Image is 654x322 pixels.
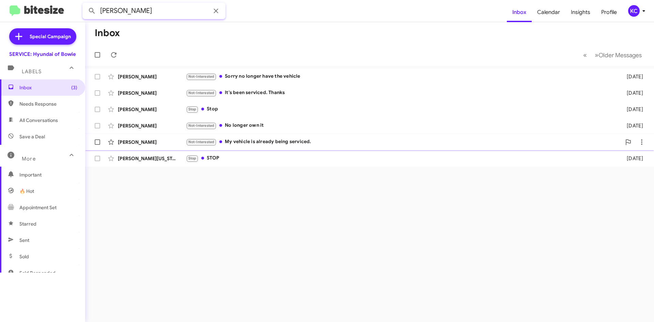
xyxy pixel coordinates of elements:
[616,122,649,129] div: [DATE]
[82,3,225,19] input: Search
[188,91,215,95] span: Not-Interested
[19,220,36,227] span: Starred
[595,51,598,59] span: »
[118,139,186,145] div: [PERSON_NAME]
[118,155,186,162] div: [PERSON_NAME][US_STATE]
[186,105,616,113] div: Stop
[188,156,197,160] span: Stop
[9,51,76,58] div: SERVICE: Hyundai of Bowie
[19,237,29,244] span: Sent
[22,156,36,162] span: More
[19,188,34,195] span: 🔥 Hot
[188,140,215,144] span: Not-Interested
[188,107,197,111] span: Stop
[579,48,646,62] nav: Page navigation example
[118,122,186,129] div: [PERSON_NAME]
[591,48,646,62] button: Next
[616,73,649,80] div: [DATE]
[616,106,649,113] div: [DATE]
[598,51,642,59] span: Older Messages
[186,154,616,162] div: STOP
[19,133,45,140] span: Save a Deal
[9,28,76,45] a: Special Campaign
[19,117,58,124] span: All Conversations
[19,270,56,276] span: Sold Responded
[507,2,532,22] a: Inbox
[19,101,77,107] span: Needs Response
[118,106,186,113] div: [PERSON_NAME]
[188,74,215,79] span: Not-Interested
[616,155,649,162] div: [DATE]
[628,5,640,17] div: KC
[186,138,621,146] div: My vehicle is already being serviced.
[186,73,616,80] div: Sorry no longer have the vehicle
[19,253,29,260] span: Sold
[616,90,649,96] div: [DATE]
[71,84,77,91] span: (3)
[565,2,596,22] a: Insights
[622,5,647,17] button: KC
[118,73,186,80] div: [PERSON_NAME]
[186,89,616,97] div: It's been serviced. Thanks
[22,68,42,75] span: Labels
[579,48,591,62] button: Previous
[596,2,622,22] a: Profile
[19,171,77,178] span: Important
[186,122,616,129] div: No longer own it
[583,51,587,59] span: «
[188,123,215,128] span: Not-Interested
[19,204,57,211] span: Appointment Set
[532,2,565,22] a: Calendar
[95,28,120,39] h1: Inbox
[30,33,71,40] span: Special Campaign
[118,90,186,96] div: [PERSON_NAME]
[19,84,77,91] span: Inbox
